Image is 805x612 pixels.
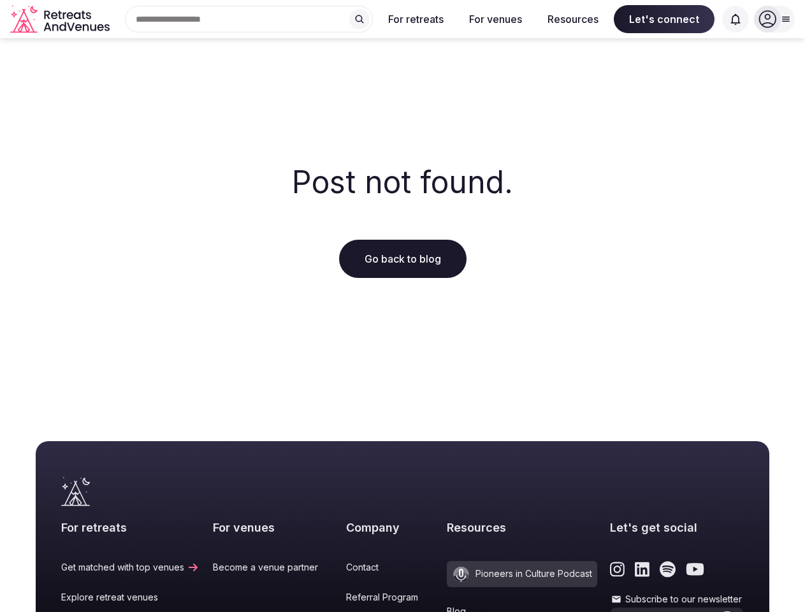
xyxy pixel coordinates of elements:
a: Become a venue partner [213,561,333,574]
h2: Company [346,520,433,535]
h2: Let's get social [610,520,744,535]
a: Visit the homepage [10,5,112,34]
a: Go back to blog [339,240,467,278]
button: Resources [537,5,609,33]
a: Link to the retreats and venues LinkedIn page [635,561,649,578]
a: Pioneers in Culture Podcast [447,561,597,587]
a: Explore retreat venues [61,591,199,604]
h2: For venues [213,520,333,535]
button: For venues [459,5,532,33]
a: Contact [346,561,433,574]
label: Subscribe to our newsletter [610,593,744,606]
svg: Retreats and Venues company logo [10,5,112,34]
button: For retreats [378,5,454,33]
h2: For retreats [61,520,199,535]
a: Get matched with top venues [61,561,199,574]
span: Let's connect [614,5,714,33]
a: Link to the retreats and venues Spotify page [660,561,676,578]
a: Visit the homepage [61,477,90,506]
a: Link to the retreats and venues Instagram page [610,561,625,578]
a: Referral Program [346,591,433,604]
h2: Resources [447,520,597,535]
a: Link to the retreats and venues Youtube page [686,561,704,578]
h2: Post not found. [292,161,513,203]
